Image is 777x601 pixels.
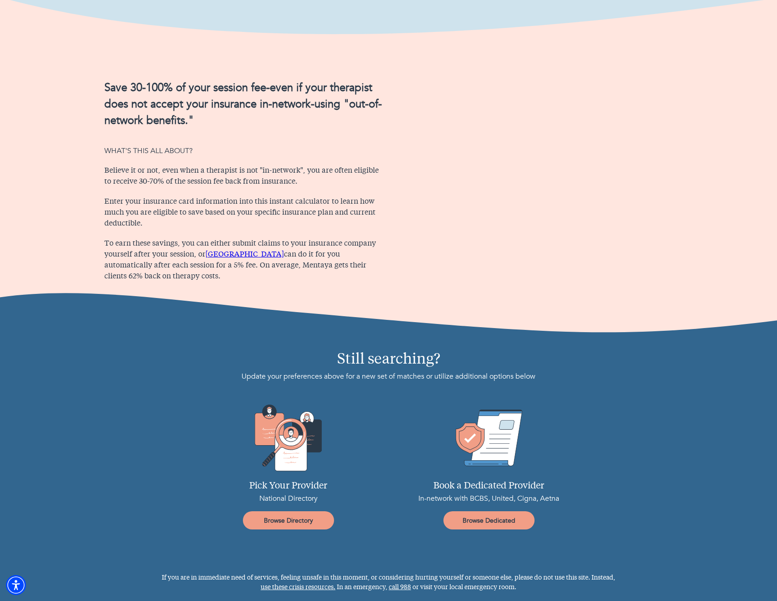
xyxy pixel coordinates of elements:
span: Browse Dedicated [447,516,531,525]
a: Browse Directory [243,511,334,529]
h2: Save 30-100% of your session fee-even if your therapist does not accept your insurance in-network... [104,80,383,129]
p: If you are in immediate need of services, feeling unsafe in this moment, or considering hurting y... [148,573,629,592]
a: Browse Dedicated [443,511,535,529]
p: Pick Your Provider [188,479,389,493]
p: Book a Dedicated Provider [389,479,589,493]
p: Still searching? [148,349,629,371]
a: call 988 [389,584,411,591]
p: In-network with BCBS, United, Cigna, Aetna [389,493,589,504]
img: Dedicated [389,404,589,472]
a: [GEOGRAPHIC_DATA] [206,251,284,258]
a: use these crisis resources. [261,584,335,591]
iframe: Check Zaya eligibility [394,80,673,271]
div: Accessibility Menu [6,575,26,595]
p: Update your preferences above for a new set of matches or utilize additional options below [148,371,629,382]
p: Enter your insurance card information into this instant calculator to learn how much you are elig... [104,196,383,229]
span: Browse Directory [247,516,330,525]
p: National Directory [188,493,389,504]
p: WHAT'S THIS ALL ABOUT? [104,145,383,156]
p: To earn these savings, you can either submit claims to your insurance company yourself after your... [104,238,383,282]
img: Pick your matches [188,404,389,472]
p: Believe it or not, even when a therapist is not "in-network", you are often eligible to receive 3... [104,165,383,187]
